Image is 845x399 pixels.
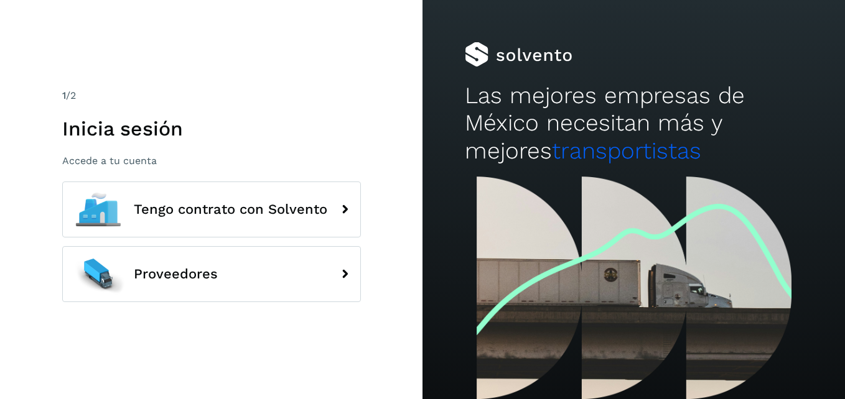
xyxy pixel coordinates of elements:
[62,117,361,140] h1: Inicia sesión
[134,267,218,282] span: Proveedores
[134,202,327,217] span: Tengo contrato con Solvento
[62,88,361,103] div: /2
[465,82,803,165] h2: Las mejores empresas de México necesitan más y mejores
[62,246,361,302] button: Proveedores
[552,137,701,164] span: transportistas
[62,181,361,237] button: Tengo contrato con Solvento
[62,89,66,101] span: 1
[62,155,361,167] p: Accede a tu cuenta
